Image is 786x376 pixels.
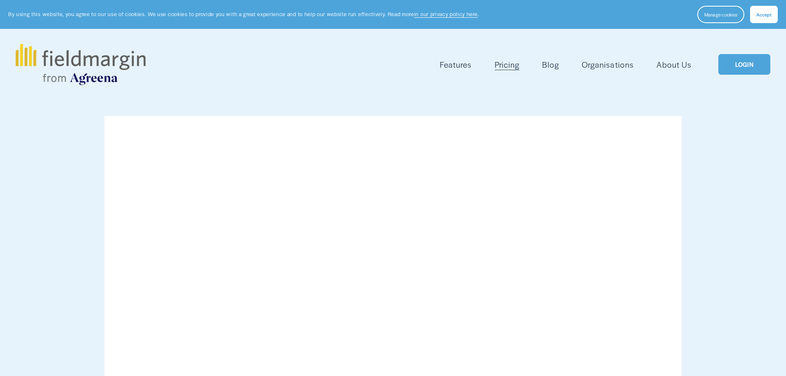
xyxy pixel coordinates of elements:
span: Features [440,59,472,71]
a: Blog [542,58,559,71]
a: LOGIN [718,54,770,75]
img: fieldmargin.com [16,44,145,85]
p: By using this website, you agree to our use of cookies. We use cookies to provide you with a grea... [8,10,479,18]
a: Organisations [582,58,633,71]
a: About Us [656,58,692,71]
span: Accept [756,11,772,18]
button: Manage cookies [697,6,744,23]
span: Manage cookies [704,11,737,18]
button: Accept [750,6,778,23]
a: in our privacy policy here [414,10,478,18]
a: Pricing [495,58,519,71]
a: folder dropdown [440,58,472,71]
